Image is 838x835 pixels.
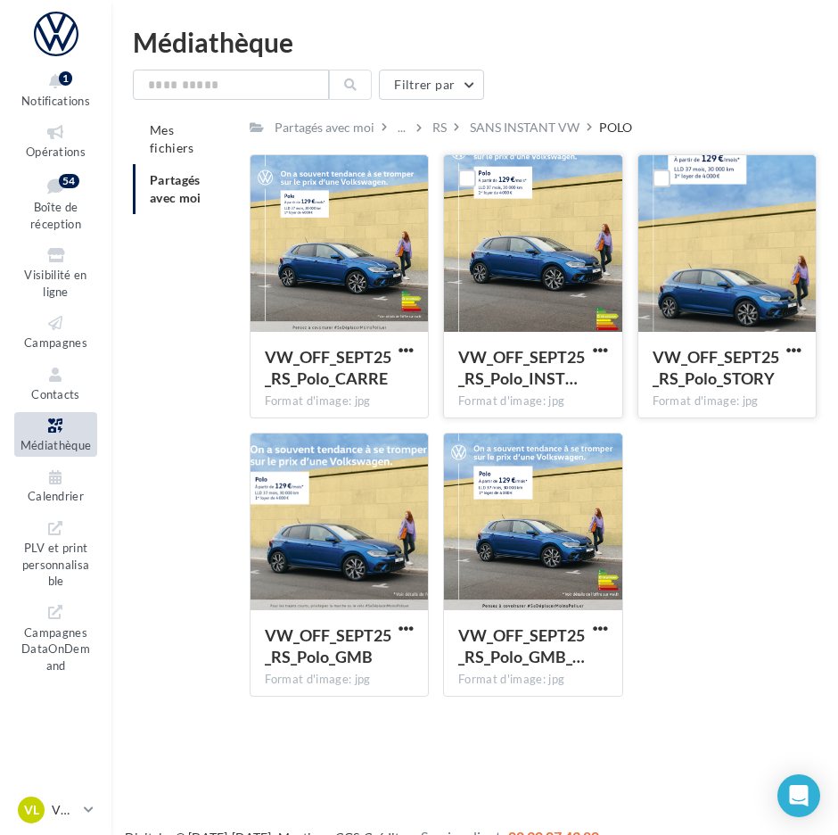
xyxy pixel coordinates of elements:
div: 1 [59,71,72,86]
span: Médiathèque [21,438,92,452]
div: Format d'image: jpg [265,393,415,409]
div: Format d'image: jpg [653,393,802,409]
a: Campagnes [14,310,97,353]
a: Campagnes DataOnDemand [14,599,97,676]
a: Boîte de réception54 [14,170,97,236]
span: VW_OFF_SEPT25_RS_Polo_GMB_720x720 [458,625,585,666]
div: POLO [599,119,632,136]
div: RS [432,119,447,136]
a: Médiathèque [14,412,97,456]
div: Format d'image: jpg [458,672,608,688]
div: 54 [59,174,79,188]
div: Médiathèque [133,29,817,55]
p: VW LESCAR [52,801,77,819]
span: VL [24,801,39,819]
div: Partagés avec moi [275,119,374,136]
div: Open Intercom Messenger [777,774,820,817]
span: VW_OFF_SEPT25_RS_Polo_GMB [265,625,391,666]
a: Opérations [14,119,97,162]
button: Notifications 1 [14,68,97,112]
a: Visibilité en ligne [14,242,97,302]
span: Campagnes DataOnDemand [21,622,90,673]
span: Boîte de réception [30,200,81,231]
span: Mes fichiers [150,122,194,155]
span: VW_OFF_SEPT25_RS_Polo_CARRE [265,347,391,388]
a: Calendrier [14,464,97,508]
div: Format d'image: jpg [265,672,415,688]
span: Notifications [21,94,90,108]
a: VL VW LESCAR [14,793,97,827]
span: VW_OFF_SEPT25_RS_Polo_STORY [653,347,779,388]
span: Visibilité en ligne [24,268,86,299]
span: Campagnes [24,335,87,350]
button: Filtrer par [379,70,484,100]
div: Format d'image: jpg [458,393,608,409]
span: Contacts [31,387,80,401]
div: ... [394,115,409,140]
a: Contacts [14,361,97,405]
a: PLV et print personnalisable [14,515,97,592]
span: VW_OFF_SEPT25_RS_Polo_INSTAGAM [458,347,585,388]
div: SANS INSTANT VW [470,119,579,136]
span: PLV et print personnalisable [22,537,90,588]
span: Calendrier [28,490,84,504]
span: Partagés avec moi [150,172,201,205]
span: Opérations [26,145,86,159]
